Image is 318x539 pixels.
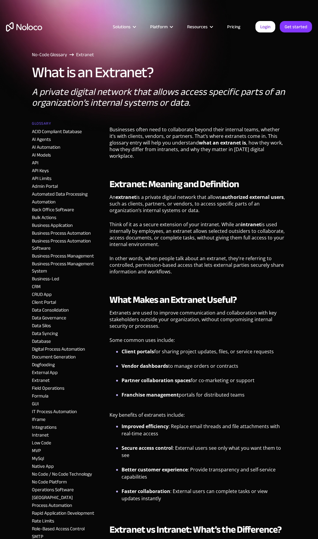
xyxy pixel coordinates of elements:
[32,423,57,432] a: Integrations
[122,391,179,398] strong: Franchise management
[32,229,91,238] a: Business Process Automation
[32,321,51,330] a: Data Silos
[122,445,173,451] strong: Secure access control
[32,485,74,494] a: Operations Software
[32,516,54,525] a: Rate Limits
[32,274,59,283] a: Business-Led
[32,213,56,222] a: Bulk Actions
[32,182,58,191] a: Admin Portal
[122,377,191,384] strong: Partner collaboration spaces
[32,352,76,361] a: Document Generation
[122,362,286,377] li: to manage orders or contracts
[32,345,85,354] a: Digital Process Automation
[32,221,73,230] a: Business Application
[32,438,51,447] a: Low Code
[32,376,50,385] a: Extranet
[110,221,286,252] p: Think of it as a secure extension of your intranet. While an is used internally by employees, an ...
[32,197,56,206] a: Automation
[220,23,248,31] a: Pricing
[222,194,284,200] strong: authorized external users
[122,348,154,355] strong: Client portals
[280,21,312,32] a: Get started
[32,143,60,152] a: AI Automation
[110,175,239,193] strong: Extranet: Meaning and Definition
[32,158,39,167] a: API
[32,306,69,315] a: Data Consolidation
[122,363,168,369] strong: Vendor dashboards
[32,446,41,455] a: MVP
[122,488,286,509] li: : External users can complete tasks or view updates instantly
[32,119,105,128] a: Glossary
[32,190,88,199] a: Automated Data Processing
[110,194,286,218] p: An is a private digital network that allows , such as clients, partners, or vendors, to access sp...
[32,298,56,307] a: Client Portal
[32,337,51,346] a: Database
[122,466,286,488] li: : Provide transparency and self-service capabilities
[32,477,67,486] a: No Code Platform
[32,127,82,136] a: ACID Compliant Database
[32,236,91,253] a: Business Process Automation Software
[32,251,94,260] a: Business Process Management
[32,64,153,81] h1: What is an Extranet?
[110,521,282,539] strong: Extranet vs Intranet: What’s the Difference?
[110,337,286,348] p: Some common uses include:
[32,135,51,144] a: AI Agents
[32,384,64,393] a: Field Operations
[32,151,51,160] a: AI Models
[32,415,45,424] a: Iframe
[6,22,42,32] a: home
[122,466,188,473] strong: Better customer experience
[110,291,237,309] strong: What Makes an Extranet Useful?
[241,221,261,228] strong: intranet
[32,329,58,338] a: Data Syncing
[32,454,44,463] a: MySql
[32,407,77,416] a: IT Process Automation
[32,290,52,299] a: CRUD App
[32,501,72,510] a: Process Automation
[255,21,275,32] a: Login
[122,348,286,362] li: for sharing project updates, files, or service requests
[32,368,58,377] a: External App
[32,282,41,291] a: CRM
[122,391,286,406] li: portals for distributed teams
[143,23,180,31] div: Platform
[32,524,85,533] a: Role-Based Access Control
[110,126,286,164] p: Businesses often need to collaborate beyond their internal teams, whether it’s with clients, vend...
[32,431,49,440] a: Intranet
[32,313,66,322] a: Data Governance
[32,493,73,502] a: [GEOGRAPHIC_DATA]
[32,119,51,128] h2: Glossary
[32,509,94,518] a: Rapid Application Development
[105,23,143,31] div: Solutions
[32,166,49,175] a: API Keys
[113,23,131,31] div: Solutions
[122,377,286,391] li: for co-marketing or support
[187,23,208,31] div: Resources
[122,423,168,430] strong: Improved efficiency
[32,87,286,108] p: A private digital network that allows access specific parts of an organization’s internal systems...
[199,139,246,146] strong: what an extranet is
[32,259,94,276] a: Business Process Management System
[110,255,286,279] p: In other words, when people talk about an extranet, they're referring to controlled, permission-b...
[110,309,286,334] p: Extranets are used to improve communication and collaboration with key stakeholders outside your ...
[32,391,48,400] a: Formula
[180,23,220,31] div: Resources
[32,174,51,183] a: API Limits
[116,194,136,200] strong: extranet
[32,470,92,479] a: No Code / No Code Technology
[32,399,39,408] a: GUI
[110,412,286,423] p: Key benefits of extranets include:
[122,423,286,444] li: : Replace email threads and file attachments with real-time access
[122,488,170,495] strong: Faster collaboration
[150,23,168,31] div: Platform
[32,360,55,369] a: Dogfooding
[122,444,286,466] li: : External users see only what you want them to see
[32,462,54,471] a: Native App
[32,205,74,214] a: Back Office Software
